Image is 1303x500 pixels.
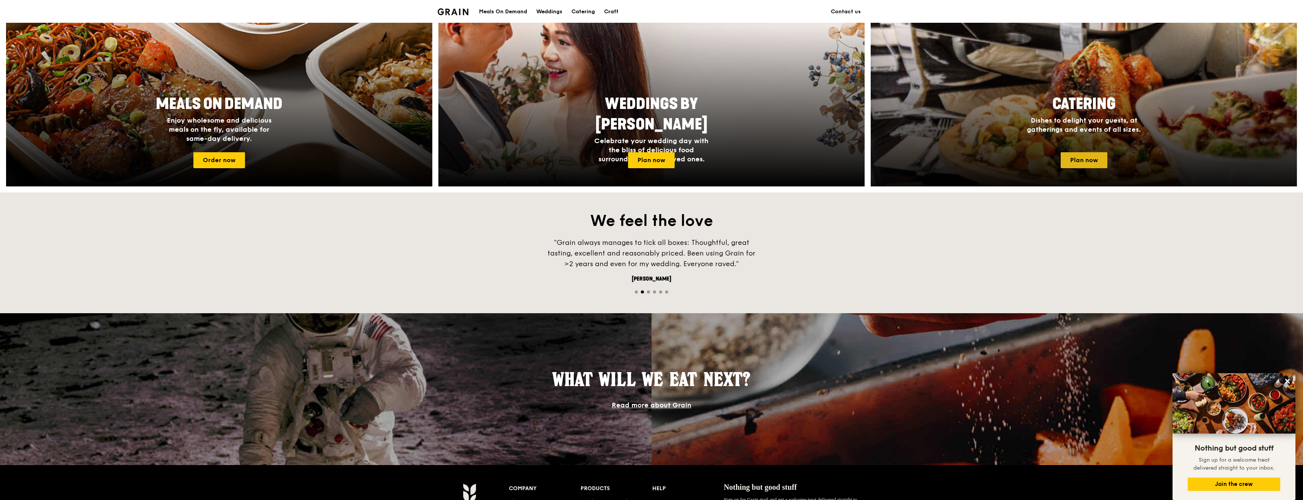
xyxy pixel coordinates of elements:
div: [PERSON_NAME] [538,275,765,283]
span: Enjoy wholesome and delicious meals on the fly, available for same-day delivery. [167,116,272,143]
div: Weddings [536,0,562,23]
a: Plan now [628,152,675,168]
span: Go to slide 5 [659,290,662,293]
span: Catering [1052,95,1116,113]
span: Meals On Demand [156,95,283,113]
span: Go to slide 4 [653,290,656,293]
img: DSC07876-Edit02-Large.jpeg [1173,373,1295,434]
button: Close [1281,375,1294,387]
div: Company [509,483,581,494]
span: Weddings by [PERSON_NAME] [595,95,708,134]
span: Dishes to delight your guests, at gatherings and events of all sizes. [1027,116,1141,134]
span: Nothing but good stuff [1195,444,1273,453]
div: Products [581,483,652,494]
span: Go to slide 1 [635,290,638,293]
span: Nothing but good stuff [724,483,797,491]
a: Catering [567,0,600,23]
span: Celebrate your wedding day with the bliss of delicious food surrounded by your loved ones. [594,137,708,163]
a: Contact us [826,0,865,23]
span: Sign up for a welcome treat delivered straight to your inbox. [1193,457,1275,471]
div: Help [652,483,724,494]
div: Catering [571,0,595,23]
div: Meals On Demand [479,0,527,23]
span: Go to slide 2 [641,290,644,293]
span: Go to slide 3 [647,290,650,293]
a: Craft [600,0,623,23]
a: Read more about Grain [612,401,691,409]
a: Plan now [1061,152,1107,168]
div: Craft [604,0,619,23]
img: Grain [438,8,468,15]
div: "Grain always manages to tick all boxes: Thoughtful, great tasting, excellent and reasonably pric... [538,237,765,269]
a: Weddings [532,0,567,23]
span: What will we eat next? [553,368,750,390]
a: Order now [193,152,245,168]
span: Go to slide 6 [665,290,668,293]
button: Join the crew [1188,478,1280,491]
